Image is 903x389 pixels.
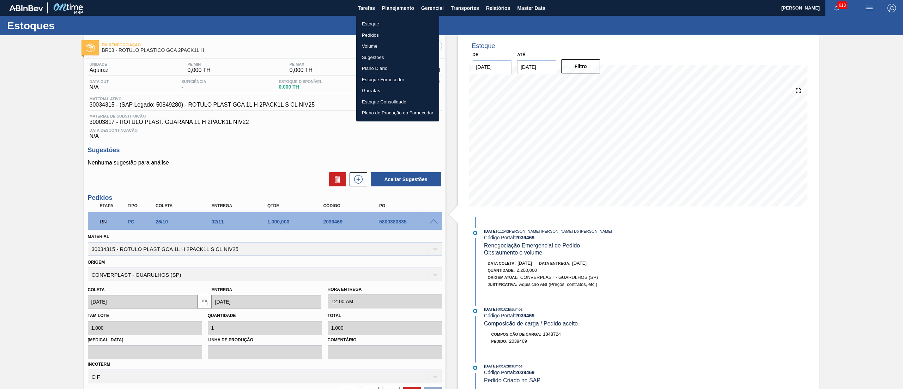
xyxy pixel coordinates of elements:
a: Estoque Fornecedor [356,74,439,85]
a: Plano Diário [356,63,439,74]
a: Garrafas [356,85,439,96]
a: Pedidos [356,30,439,41]
a: Plano de Produção do Fornecedor [356,107,439,119]
a: Estoque [356,18,439,30]
a: Volume [356,41,439,52]
a: Estoque Consolidado [356,96,439,108]
a: Sugestões [356,52,439,63]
